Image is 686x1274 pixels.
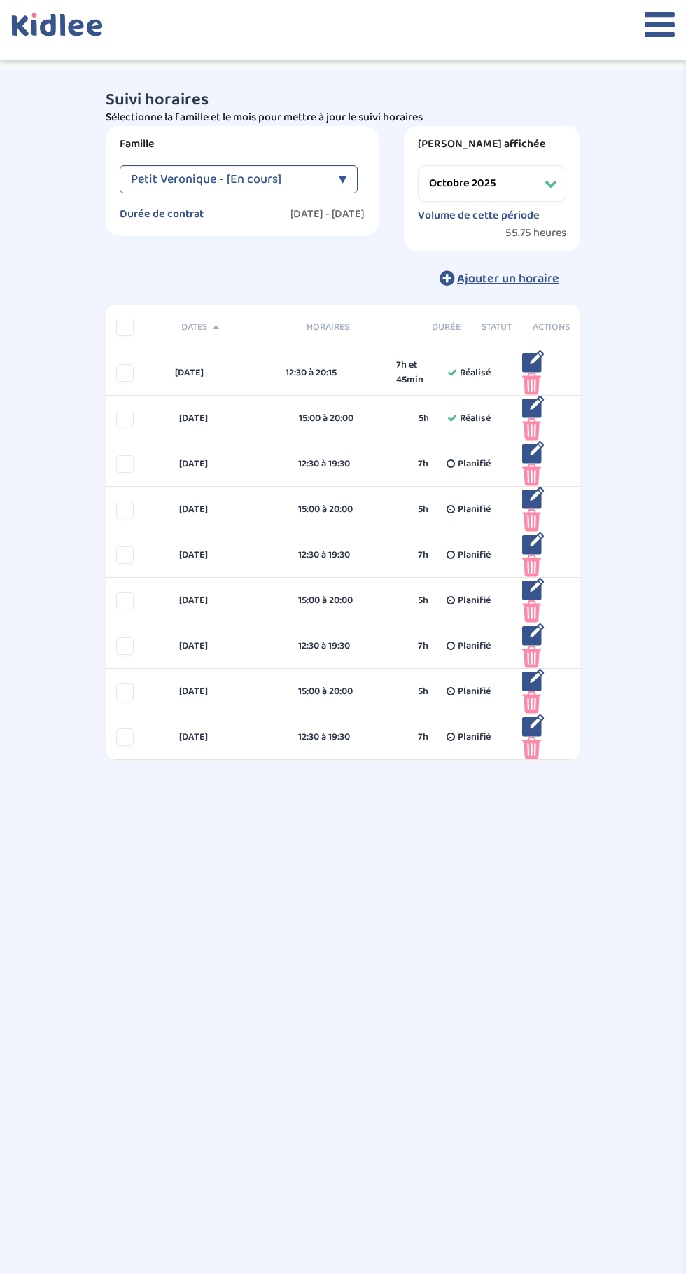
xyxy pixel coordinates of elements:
[505,226,566,240] span: 55.75 heures
[169,684,288,699] div: [DATE]
[169,639,288,653] div: [DATE]
[169,593,288,608] div: [DATE]
[522,623,545,646] img: modifier_bleu.png
[298,639,397,653] div: 12:30 à 19:30
[522,600,541,623] img: poubelle_rose.png
[169,457,288,471] div: [DATE]
[298,457,397,471] div: 12:30 à 19:30
[418,209,540,223] label: Volume de cette période
[522,464,541,486] img: poubelle_rose.png
[131,165,281,193] span: Petit Veronique - [En cours]
[298,684,397,699] div: 15:00 à 20:00
[457,269,559,289] span: Ajouter un horaire
[418,502,428,517] span: 5h
[419,263,580,293] button: Ajouter un horaire
[522,441,545,464] img: modifier_bleu.png
[171,320,296,335] div: Dates
[120,207,204,221] label: Durée de contrat
[298,730,397,745] div: 12:30 à 19:30
[458,684,491,699] span: Planifié
[458,639,491,653] span: Planifié
[298,502,397,517] div: 15:00 à 20:00
[522,532,545,555] img: modifier_bleu.png
[522,396,545,418] img: modifier_bleu.png
[522,509,541,532] img: poubelle_rose.png
[458,730,491,745] span: Planifié
[522,350,545,373] img: modifier_bleu.png
[522,373,541,395] img: poubelle_rose.png
[418,548,428,562] span: 7h
[522,646,541,668] img: poubelle_rose.png
[421,320,471,335] div: Durée
[290,207,365,221] label: [DATE] - [DATE]
[418,593,428,608] span: 5h
[419,411,429,426] span: 5h
[120,137,365,151] label: Famille
[460,366,491,380] span: Réalisé
[298,548,397,562] div: 12:30 à 19:30
[418,137,566,151] label: [PERSON_NAME] affichée
[522,578,545,600] img: modifier_bleu.png
[458,593,491,608] span: Planifié
[418,684,428,699] span: 5h
[522,737,541,759] img: poubelle_rose.png
[164,366,275,380] div: [DATE]
[169,502,288,517] div: [DATE]
[307,320,411,335] span: Horaires
[418,639,428,653] span: 7h
[522,669,545,691] img: modifier_bleu.png
[471,320,522,335] div: Statut
[458,548,491,562] span: Planifié
[458,502,491,517] span: Planifié
[106,109,580,126] p: Sélectionne la famille et le mois pour mettre à jour le suivi horaires
[418,457,428,471] span: 7h
[169,411,288,426] div: [DATE]
[299,411,398,426] div: 15:00 à 20:00
[396,358,429,387] span: 7h et 45min
[339,165,346,193] div: ▼
[418,730,428,745] span: 7h
[522,487,545,509] img: modifier_bleu.png
[106,91,580,109] h3: Suivi horaires
[458,457,491,471] span: Planifié
[169,548,288,562] div: [DATE]
[522,320,580,335] div: Actions
[522,714,545,737] img: modifier_bleu.png
[298,593,397,608] div: 15:00 à 20:00
[522,418,541,441] img: poubelle_rose.png
[522,555,541,577] img: poubelle_rose.png
[286,366,375,380] div: 12:30 à 20:15
[169,730,288,745] div: [DATE]
[522,691,541,714] img: poubelle_rose.png
[460,411,491,426] span: Réalisé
